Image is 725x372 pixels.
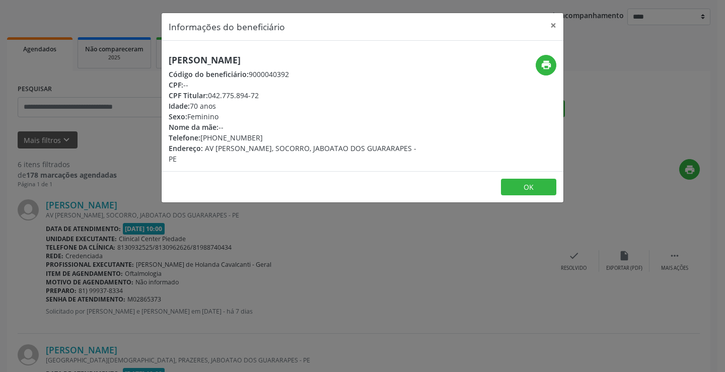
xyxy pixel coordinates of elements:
div: -- [169,122,422,132]
span: Telefone: [169,133,200,142]
span: CPF Titular: [169,91,208,100]
span: Código do beneficiário: [169,69,249,79]
div: 70 anos [169,101,422,111]
span: Idade: [169,101,190,111]
div: 9000040392 [169,69,422,80]
button: Close [543,13,563,38]
span: AV [PERSON_NAME], SOCORRO, JABOATAO DOS GUARARAPES - PE [169,143,416,164]
h5: Informações do beneficiário [169,20,285,33]
span: Nome da mãe: [169,122,219,132]
span: CPF: [169,80,183,90]
button: print [536,55,556,76]
i: print [541,59,552,70]
div: -- [169,80,422,90]
button: OK [501,179,556,196]
span: Endereço: [169,143,203,153]
span: Sexo: [169,112,187,121]
div: [PHONE_NUMBER] [169,132,422,143]
div: Feminino [169,111,422,122]
h5: [PERSON_NAME] [169,55,422,65]
div: 042.775.894-72 [169,90,422,101]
